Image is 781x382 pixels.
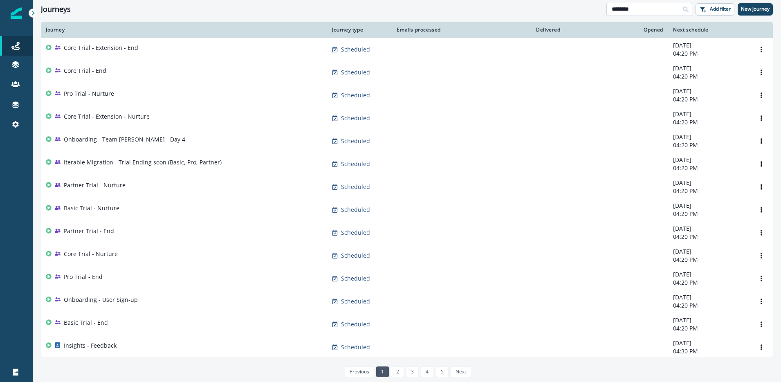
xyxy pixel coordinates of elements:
[41,84,773,107] a: Pro Trial - NurtureScheduled-[DATE]04:20 PMOptions
[451,366,471,377] a: Next page
[673,87,745,95] p: [DATE]
[673,179,745,187] p: [DATE]
[673,339,745,347] p: [DATE]
[64,44,138,52] p: Core Trial - Extension - End
[64,204,119,212] p: Basic Trial - Nurture
[673,210,745,218] p: 04:20 PM
[64,112,150,121] p: Core Trial - Extension - Nurture
[341,297,370,306] p: Scheduled
[755,89,768,101] button: Options
[755,135,768,147] button: Options
[673,110,745,118] p: [DATE]
[673,347,745,355] p: 04:30 PM
[673,316,745,324] p: [DATE]
[64,90,114,98] p: Pro Trial - Nurture
[41,221,773,244] a: Partner Trial - EndScheduled-[DATE]04:20 PMOptions
[341,274,370,283] p: Scheduled
[755,249,768,262] button: Options
[673,156,745,164] p: [DATE]
[341,252,370,260] p: Scheduled
[738,3,773,16] button: New journey
[673,27,745,33] div: Next schedule
[341,320,370,328] p: Scheduled
[341,229,370,237] p: Scheduled
[332,27,384,33] div: Journey type
[673,293,745,301] p: [DATE]
[341,160,370,168] p: Scheduled
[41,5,71,14] h1: Journeys
[343,366,471,377] ul: Pagination
[755,181,768,193] button: Options
[755,158,768,170] button: Options
[755,272,768,285] button: Options
[341,183,370,191] p: Scheduled
[11,7,22,19] img: Inflection
[41,38,773,61] a: Core Trial - Extension - EndScheduled-[DATE]04:20 PMOptions
[436,366,449,377] a: Page 5
[41,61,773,84] a: Core Trial - EndScheduled-[DATE]04:20 PMOptions
[376,366,389,377] a: Page 1 is your current page
[451,27,561,33] div: Delivered
[341,68,370,76] p: Scheduled
[341,343,370,351] p: Scheduled
[755,341,768,353] button: Options
[64,227,114,235] p: Partner Trial - End
[64,342,117,350] p: Insights - Feedback
[41,130,773,153] a: Onboarding - Team [PERSON_NAME] - Day 4Scheduled-[DATE]04:20 PMOptions
[673,164,745,172] p: 04:20 PM
[755,204,768,216] button: Options
[64,273,103,281] p: Pro Trial - End
[673,270,745,279] p: [DATE]
[673,41,745,49] p: [DATE]
[673,141,745,149] p: 04:20 PM
[673,256,745,264] p: 04:20 PM
[64,296,138,304] p: Onboarding - User Sign-up
[41,153,773,175] a: Iterable Migration - Trial Ending soon (Basic, Pro, Partner)Scheduled-[DATE]04:20 PMOptions
[341,206,370,214] p: Scheduled
[421,366,433,377] a: Page 4
[341,45,370,54] p: Scheduled
[755,227,768,239] button: Options
[64,135,185,144] p: Onboarding - Team [PERSON_NAME] - Day 4
[41,313,773,336] a: Basic Trial - EndScheduled-[DATE]04:20 PMOptions
[755,66,768,79] button: Options
[673,247,745,256] p: [DATE]
[393,27,441,33] div: Emails processed
[341,91,370,99] p: Scheduled
[673,225,745,233] p: [DATE]
[696,3,734,16] button: Add filter
[46,27,322,33] div: Journey
[406,366,419,377] a: Page 3
[673,49,745,58] p: 04:20 PM
[64,158,222,166] p: Iterable Migration - Trial Ending soon (Basic, Pro, Partner)
[741,6,770,12] p: New journey
[673,133,745,141] p: [DATE]
[673,279,745,287] p: 04:20 PM
[755,112,768,124] button: Options
[755,43,768,56] button: Options
[673,202,745,210] p: [DATE]
[64,67,106,75] p: Core Trial - End
[673,72,745,81] p: 04:20 PM
[710,6,731,12] p: Add filter
[41,290,773,313] a: Onboarding - User Sign-upScheduled-[DATE]04:20 PMOptions
[41,198,773,221] a: Basic Trial - NurtureScheduled-[DATE]04:20 PMOptions
[41,175,773,198] a: Partner Trial - NurtureScheduled-[DATE]04:20 PMOptions
[570,27,663,33] div: Opened
[64,250,118,258] p: Core Trial - Nurture
[673,324,745,333] p: 04:20 PM
[64,181,126,189] p: Partner Trial - Nurture
[673,118,745,126] p: 04:20 PM
[673,95,745,103] p: 04:20 PM
[41,107,773,130] a: Core Trial - Extension - NurtureScheduled-[DATE]04:20 PMOptions
[341,114,370,122] p: Scheduled
[755,295,768,308] button: Options
[41,267,773,290] a: Pro Trial - EndScheduled-[DATE]04:20 PMOptions
[64,319,108,327] p: Basic Trial - End
[391,366,404,377] a: Page 2
[341,137,370,145] p: Scheduled
[673,187,745,195] p: 04:20 PM
[41,336,773,359] a: Insights - FeedbackScheduled-[DATE]04:30 PMOptions
[41,244,773,267] a: Core Trial - NurtureScheduled-[DATE]04:20 PMOptions
[673,301,745,310] p: 04:20 PM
